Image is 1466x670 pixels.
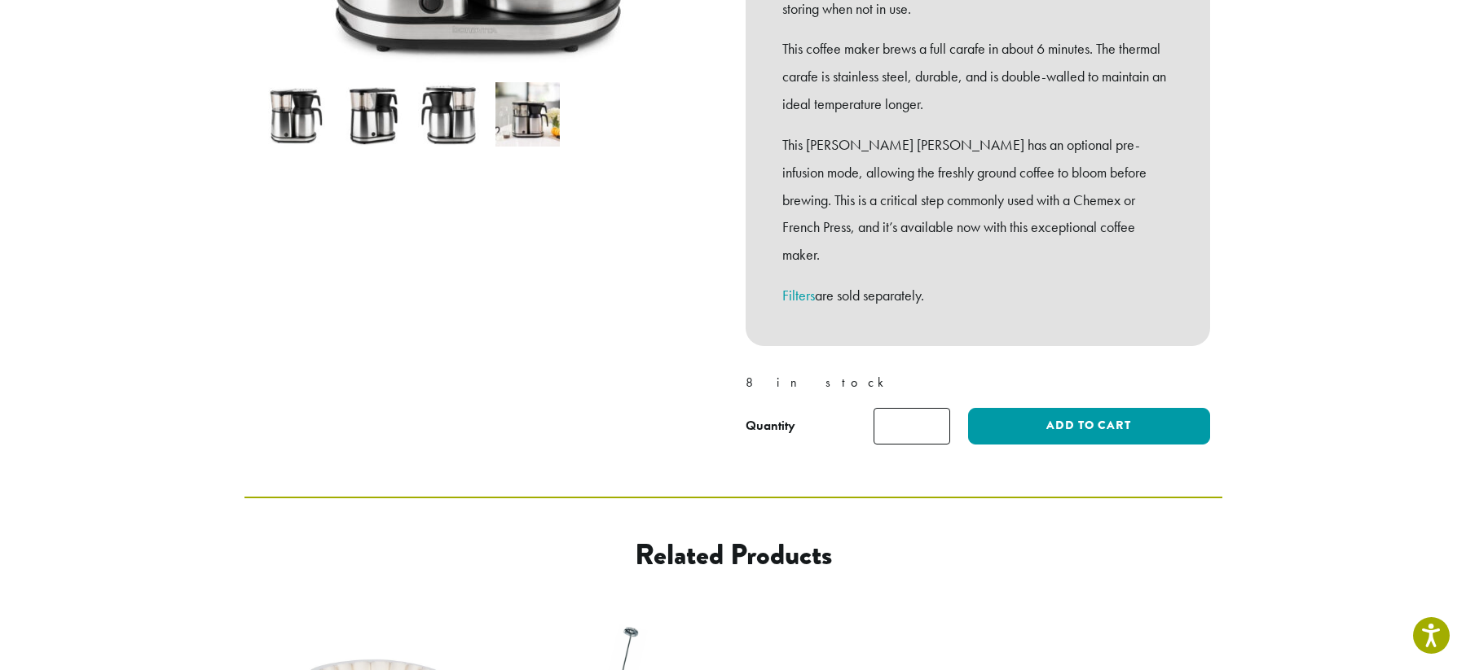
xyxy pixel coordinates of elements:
[495,82,560,147] img: Bonavita 8-Cup One-Touch Thermal Carafe Brewer - Image 4
[782,35,1173,117] p: This coffee maker brews a full carafe in about 6 minutes. The thermal carafe is stainless steel, ...
[968,408,1209,444] button: Add to cart
[874,408,950,444] input: Product quantity
[746,370,1210,395] p: 8 in stock
[746,416,795,436] div: Quantity
[376,537,1091,572] h2: Related products
[782,131,1173,269] p: This [PERSON_NAME] [PERSON_NAME] has an optional pre-infusion mode, allowing the freshly ground c...
[263,82,328,147] img: Bonavita 8-Cup One-Touch Thermal Carafe Brewer
[341,82,405,147] img: Bonavita 8-Cup One-Touch Thermal Carafe Brewer - Image 2
[782,286,815,304] a: Filters
[418,82,482,147] img: Bonavita 8-Cup One-Touch Thermal Carafe Brewer - Image 3
[782,282,1173,309] p: are sold separately.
